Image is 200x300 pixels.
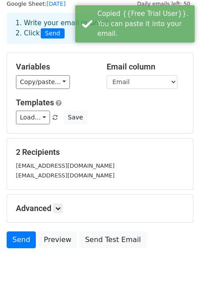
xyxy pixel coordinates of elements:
a: Send Test Email [79,231,146,248]
iframe: Chat Widget [156,258,200,300]
a: [DATE] [46,0,65,7]
a: Preview [38,231,77,248]
h5: Variables [16,62,93,72]
h5: Email column [107,62,184,72]
a: Templates [16,98,54,107]
small: Google Sheet: [7,0,65,7]
small: [EMAIL_ADDRESS][DOMAIN_NAME] [16,172,115,179]
span: Send [41,28,65,39]
a: Send [7,231,36,248]
h5: Advanced [16,204,184,213]
a: Load... [16,111,50,124]
a: Copy/paste... [16,75,70,89]
a: Daily emails left: 50 [134,0,193,7]
div: Copied {{Free Trial User}}. You can paste it into your email. [97,9,191,39]
h5: 2 Recipients [16,147,184,157]
div: 1. Write your email in Gmail 2. Click [9,18,191,38]
button: Save [64,111,87,124]
small: [EMAIL_ADDRESS][DOMAIN_NAME] [16,162,115,169]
